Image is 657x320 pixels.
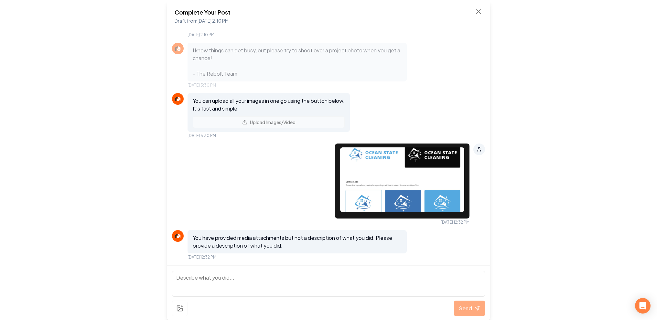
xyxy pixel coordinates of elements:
[175,8,231,17] h2: Complete Your Post
[340,147,464,212] img: uploaded image
[188,32,214,37] span: [DATE] 2:10 PM
[175,18,229,24] span: Draft from [DATE] 2:10 PM
[174,45,182,52] img: Rebolt Logo
[193,234,402,250] p: You have provided media attachments but not a description of what you did. Please provide a descr...
[635,298,651,314] div: Open Intercom Messenger
[174,95,182,103] img: Rebolt Logo
[174,232,182,240] img: Rebolt Logo
[188,255,216,260] span: [DATE] 12:32 PM
[441,220,469,225] span: [DATE] 12:32 PM
[193,47,402,78] p: I know things can get busy, but please try to shoot over a project photo when you get a chance! -...
[193,97,345,112] p: You can upload all your images in one go using the button below. It’s fast and simple!
[188,133,216,138] span: [DATE] 5:30 PM
[188,83,216,88] span: [DATE] 5:30 PM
